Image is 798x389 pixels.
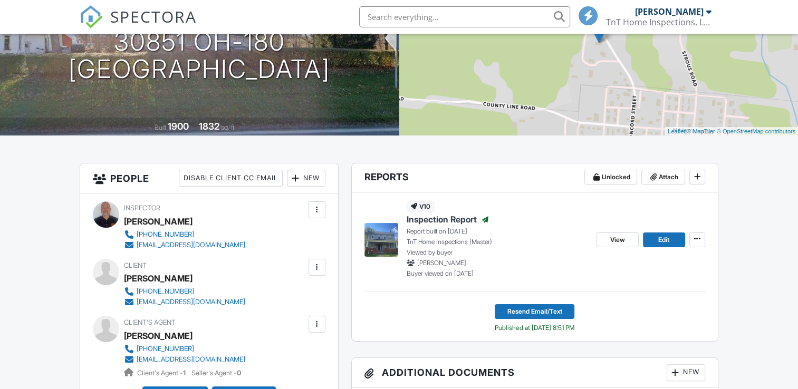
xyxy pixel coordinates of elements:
[124,344,245,354] a: [PHONE_NUMBER]
[124,354,245,365] a: [EMAIL_ADDRESS][DOMAIN_NAME]
[237,369,241,377] strong: 0
[124,318,176,326] span: Client's Agent
[124,240,245,250] a: [EMAIL_ADDRESS][DOMAIN_NAME]
[287,170,325,187] div: New
[199,121,219,132] div: 1832
[665,127,798,136] div: |
[124,286,245,297] a: [PHONE_NUMBER]
[137,345,194,353] div: [PHONE_NUMBER]
[80,163,338,193] h3: People
[155,123,166,131] span: Built
[137,230,194,239] div: [PHONE_NUMBER]
[687,128,715,134] a: © MapTiler
[80,14,197,36] a: SPECTORA
[717,128,795,134] a: © OpenStreetMap contributors
[124,261,147,269] span: Client
[124,204,160,212] span: Inspector
[183,369,186,377] strong: 1
[137,298,245,306] div: [EMAIL_ADDRESS][DOMAIN_NAME]
[124,328,193,344] a: [PERSON_NAME]
[635,6,704,17] div: [PERSON_NAME]
[80,5,103,28] img: The Best Home Inspection Software - Spectora
[352,358,718,388] h3: Additional Documents
[110,5,197,27] span: SPECTORA
[359,6,570,27] input: Search everything...
[137,241,245,249] div: [EMAIL_ADDRESS][DOMAIN_NAME]
[667,364,705,381] div: New
[179,170,283,187] div: Disable Client CC Email
[137,355,245,364] div: [EMAIL_ADDRESS][DOMAIN_NAME]
[137,287,194,296] div: [PHONE_NUMBER]
[124,270,193,286] div: [PERSON_NAME]
[221,123,236,131] span: sq. ft.
[191,369,241,377] span: Seller's Agent -
[124,297,245,307] a: [EMAIL_ADDRESS][DOMAIN_NAME]
[124,229,245,240] a: [PHONE_NUMBER]
[124,213,193,229] div: [PERSON_NAME]
[168,121,189,132] div: 1900
[69,28,330,84] h1: 30851 OH-180 [GEOGRAPHIC_DATA]
[137,369,187,377] span: Client's Agent -
[606,17,712,27] div: TnT Home Inspections, LLC
[668,128,685,134] a: Leaflet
